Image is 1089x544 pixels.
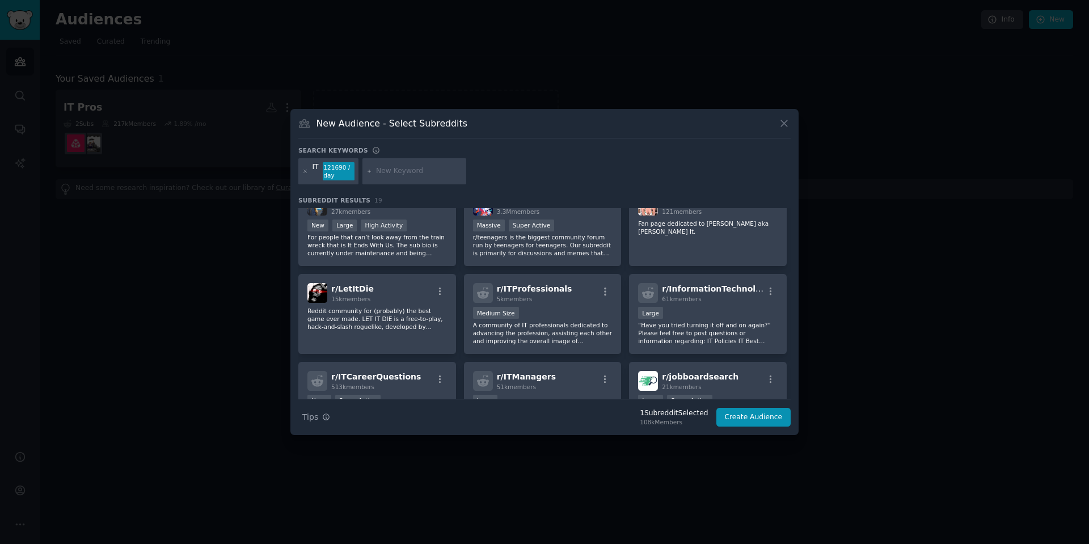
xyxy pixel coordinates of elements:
div: IT [313,162,319,180]
div: 108k Members [640,418,708,426]
div: Super Active [335,395,381,407]
div: Huge [307,395,331,407]
div: Large [638,307,663,319]
span: 3.3M members [497,208,540,215]
span: r/ jobboardsearch [662,372,738,381]
span: r/ ITCareerQuestions [331,372,421,381]
p: "Have you tried turning it off and on again?" Please feel free to post questions or information r... [638,321,778,345]
button: Create Audience [716,408,791,427]
span: r/ ITManagers [497,372,556,381]
img: LetItDie [307,283,327,303]
div: Large [332,220,357,231]
span: Tips [302,411,318,423]
input: New Keyword [376,166,462,176]
h3: New Audience - Select Subreddits [316,117,467,129]
span: 21k members [662,383,701,390]
div: Super Active [509,220,555,231]
div: Massive [473,220,505,231]
div: High Activity [361,220,407,231]
div: New [307,220,328,231]
p: Reddit community for (probably) the best game ever made. LET IT DIE is a free-to-play, hack-and-s... [307,307,447,331]
img: jobboardsearch [638,371,658,391]
span: 27k members [331,208,370,215]
span: Subreddit Results [298,196,370,204]
span: 5k members [497,296,533,302]
p: A community of IT professionals dedicated to advancing the profession, assisting each other and i... [473,321,613,345]
button: Tips [298,407,334,427]
span: 51k members [497,383,536,390]
div: Large [638,395,663,407]
div: 121690 / day [323,162,354,180]
span: 121 members [662,208,702,215]
span: 15k members [331,296,370,302]
div: Medium Size [473,307,519,319]
span: r/ LetItDie [331,284,374,293]
span: r/ ITProfessionals [497,284,572,293]
span: 19 [374,197,382,204]
div: Large [473,395,498,407]
div: Super Active [667,395,713,407]
div: 1 Subreddit Selected [640,408,708,419]
p: For people that can’t look away from the train wreck that is It Ends With Us. The sub bio is curr... [307,233,447,257]
span: r/ InformationTechnology [662,284,772,293]
span: 513k members [331,383,374,390]
span: 61k members [662,296,701,302]
p: Fan page dedicated to [PERSON_NAME] aka [PERSON_NAME] It. [638,220,778,235]
h3: Search keywords [298,146,368,154]
p: r/teenagers is the biggest community forum run by teenagers for teenagers. Our subreddit is prima... [473,233,613,257]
